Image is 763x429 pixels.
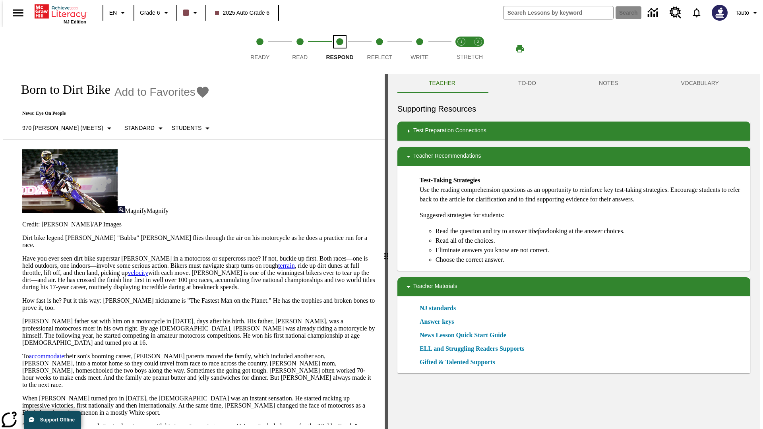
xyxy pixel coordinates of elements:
span: Magnify [125,207,147,214]
a: ELL and Struggling Readers Supports [420,344,529,354]
p: Students [172,124,201,132]
li: Read all of the choices. [436,236,744,245]
li: Read the question and try to answer it looking at the answer choices. [436,226,744,236]
span: Reflect [367,54,393,60]
p: Credit: [PERSON_NAME]/AP Images [22,221,375,228]
span: Magnify [147,207,168,214]
p: [PERSON_NAME] father sat with him on a motorcycle in [DATE], days after his birth. His father, [P... [22,318,375,346]
p: Dirt bike legend [PERSON_NAME] "Bubba" [PERSON_NAME] flies through the air on his motorcycle as h... [22,234,375,249]
button: Grade: Grade 6, Select a grade [137,6,174,20]
p: When [PERSON_NAME] turned pro in [DATE], the [DEMOGRAPHIC_DATA] was an instant sensation. He star... [22,395,375,416]
div: Teacher Recommendations [397,147,750,166]
p: 970 [PERSON_NAME] (Meets) [22,124,103,132]
img: Avatar [712,5,728,21]
button: Language: EN, Select a language [106,6,131,20]
h6: Supporting Resources [397,102,750,115]
p: To their son's booming career, [PERSON_NAME] parents moved the family, which included another son... [22,353,375,388]
p: Suggested strategies for students: [420,211,744,220]
text: 2 [477,40,479,44]
li: Eliminate answers you know are not correct. [436,245,744,255]
p: How fast is he? Put it this way: [PERSON_NAME] nickname is "The Fastest Man on the Planet." He ha... [22,297,375,311]
span: Read [292,54,308,60]
p: Teacher Recommendations [413,152,481,161]
a: Resource Center, Will open in new tab [665,2,686,23]
div: Teacher Materials [397,277,750,296]
span: Add to Favorites [114,86,196,99]
a: NJ standards [420,303,461,313]
button: Select a new avatar [707,2,732,23]
button: Teacher [397,74,487,93]
li: Choose the correct answer. [436,255,744,265]
span: NJ Edition [64,19,86,24]
span: Write [411,54,428,60]
input: search field [504,6,613,19]
button: Select Lexile, 970 Lexile (Meets) [19,121,117,135]
span: Support Offline [40,417,75,423]
button: TO-DO [487,74,567,93]
a: Answer keys, Will open in new browser window or tab [420,317,454,327]
span: Respond [326,54,353,60]
button: Respond step 3 of 5 [317,27,363,71]
button: Profile/Settings [732,6,763,20]
button: Stretch Read step 1 of 2 [450,27,473,71]
button: Class color is dark brown. Change class color [180,6,203,20]
a: terrain [278,262,295,269]
button: Write step 5 of 5 [397,27,443,71]
a: Gifted & Talented Supports [420,357,500,367]
a: accommodate [29,353,64,359]
button: Select Student [168,121,215,135]
img: Motocross racer James Stewart flies through the air on his dirt bike. [22,149,118,213]
strong: Test-Taking Strategies [420,177,480,184]
span: 2025 Auto Grade 6 [215,9,270,17]
span: EN [109,9,117,17]
button: Ready step 1 of 5 [237,27,283,71]
span: STRETCH [457,54,483,60]
button: Open side menu [6,1,30,25]
p: Have you ever seen dirt bike superstar [PERSON_NAME] in a motocross or supercross race? If not, b... [22,255,375,291]
em: before [532,228,548,234]
div: Test Preparation Connections [397,122,750,141]
button: Stretch Respond step 2 of 2 [467,27,490,71]
span: Grade 6 [140,9,160,17]
button: Scaffolds, Standard [121,121,168,135]
p: Teacher Materials [413,282,457,292]
button: Read step 2 of 5 [277,27,323,71]
a: Notifications [686,2,707,23]
a: Data Center [643,2,665,24]
a: velocity [128,269,148,276]
div: activity [388,74,760,429]
p: News: Eye On People [13,110,215,116]
button: Support Offline [24,411,81,429]
p: Test Preparation Connections [413,126,486,136]
button: Add to Favorites - Born to Dirt Bike [114,85,210,99]
div: reading [3,74,385,425]
button: VOCABULARY [649,74,750,93]
img: Magnify [118,206,125,213]
button: Print [507,42,533,56]
span: Ready [250,54,269,60]
span: Tauto [736,9,749,17]
text: 1 [460,40,462,44]
a: News Lesson Quick Start Guide, Will open in new browser window or tab [420,330,506,340]
p: Standard [124,124,155,132]
h1: Born to Dirt Bike [13,82,110,97]
div: Instructional Panel Tabs [397,74,750,93]
p: Use the reading comprehension questions as an opportunity to reinforce key test-taking strategies... [420,176,744,204]
div: Home [35,3,86,24]
div: Press Enter or Spacebar and then press right and left arrow keys to move the slider [385,74,388,429]
button: NOTES [567,74,649,93]
button: Reflect step 4 of 5 [356,27,403,71]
